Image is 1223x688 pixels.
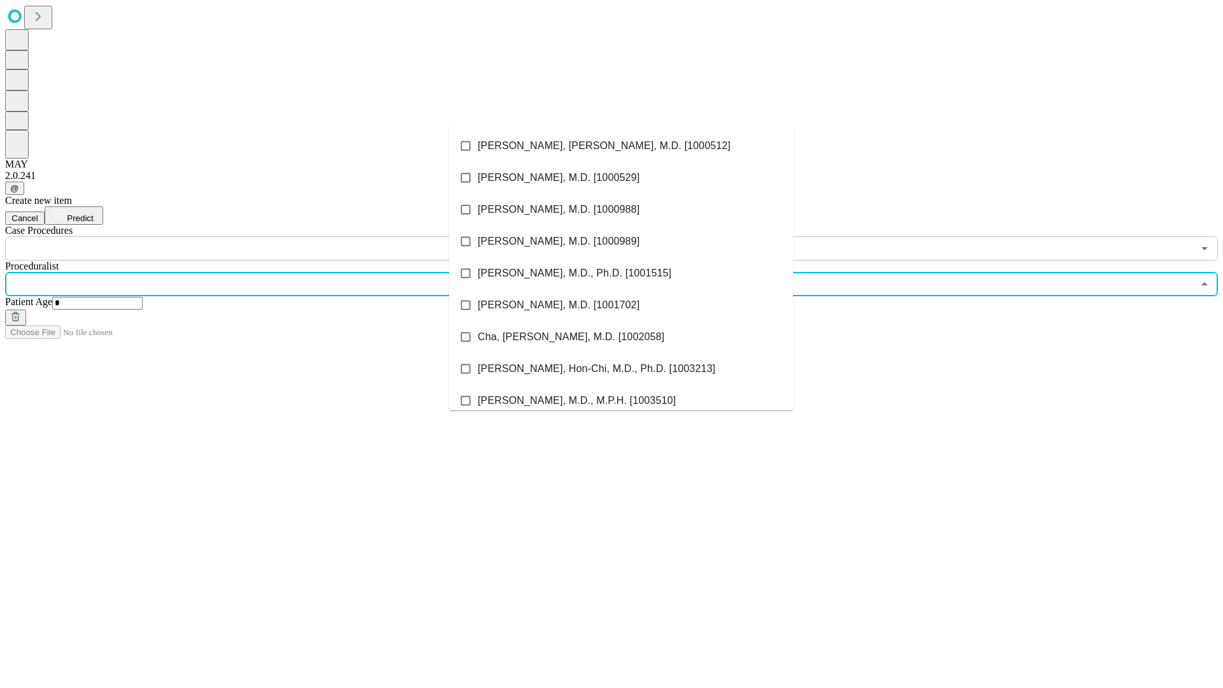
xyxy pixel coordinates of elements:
[5,159,1218,170] div: MAY
[478,202,640,217] span: [PERSON_NAME], M.D. [1000988]
[1196,275,1213,293] button: Close
[478,329,664,345] span: Cha, [PERSON_NAME], M.D. [1002058]
[478,297,640,313] span: [PERSON_NAME], M.D. [1001702]
[5,211,45,225] button: Cancel
[5,296,52,307] span: Patient Age
[67,213,93,223] span: Predict
[478,170,640,185] span: [PERSON_NAME], M.D. [1000529]
[478,361,715,376] span: [PERSON_NAME], Hon-Chi, M.D., Ph.D. [1003213]
[5,170,1218,182] div: 2.0.241
[478,266,671,281] span: [PERSON_NAME], M.D., Ph.D. [1001515]
[478,138,731,154] span: [PERSON_NAME], [PERSON_NAME], M.D. [1000512]
[1196,240,1213,257] button: Open
[5,261,59,271] span: Proceduralist
[11,213,38,223] span: Cancel
[478,234,640,249] span: [PERSON_NAME], M.D. [1000989]
[10,183,19,193] span: @
[45,206,103,225] button: Predict
[5,182,24,195] button: @
[478,393,676,408] span: [PERSON_NAME], M.D., M.P.H. [1003510]
[5,195,72,206] span: Create new item
[5,225,73,236] span: Scheduled Procedure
